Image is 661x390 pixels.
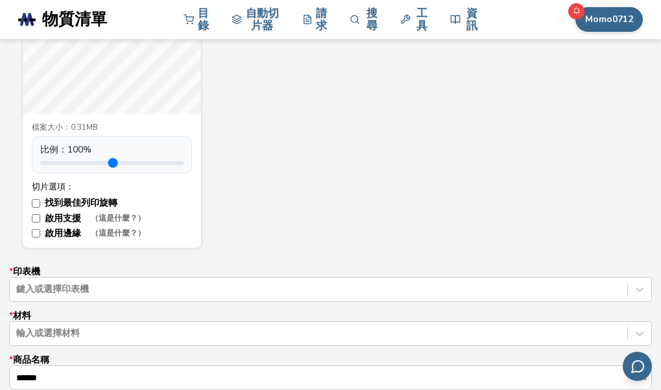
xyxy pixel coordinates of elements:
input: 找到最佳列印旋轉 [32,199,40,208]
button: Momo0712 [575,7,643,32]
font: % [83,143,91,156]
font: 比例： [40,143,67,156]
font: 檔案大小： [32,122,71,132]
font: 工具 [416,6,427,33]
font: 目錄 [198,6,209,33]
font: 搜尋 [367,6,378,33]
font: 切片選項： [32,181,74,192]
input: *印表機鍵入或選擇印表機 [16,284,19,295]
font: 啟用支援 [45,212,81,225]
font: 商品名稱 [13,354,49,366]
font: 物質清單 [42,8,107,30]
input: 啟用支援（這是什麼？） [32,214,40,223]
font: 0.31MB [71,122,98,132]
font: 100 [67,143,83,156]
input: *商品名稱 [10,366,639,389]
font: 找到最佳列印旋轉 [45,197,117,209]
font: （這是什麼？） [91,213,145,223]
font: 自動切片器 [246,6,279,33]
button: 透過電子郵件發送回饋 [623,352,652,381]
font: 請求 [316,6,327,33]
input: 啟用邊緣（這是什麼？） [32,229,40,238]
font: 材料 [13,310,31,322]
font: 啟用邊緣 [45,227,81,239]
font: （這是什麼？） [91,228,145,238]
font: Momo0712 [585,13,633,25]
font: 印表機 [13,265,40,278]
font: 資訊 [466,6,477,33]
input: *材料輸入或選擇材料 [16,328,19,339]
